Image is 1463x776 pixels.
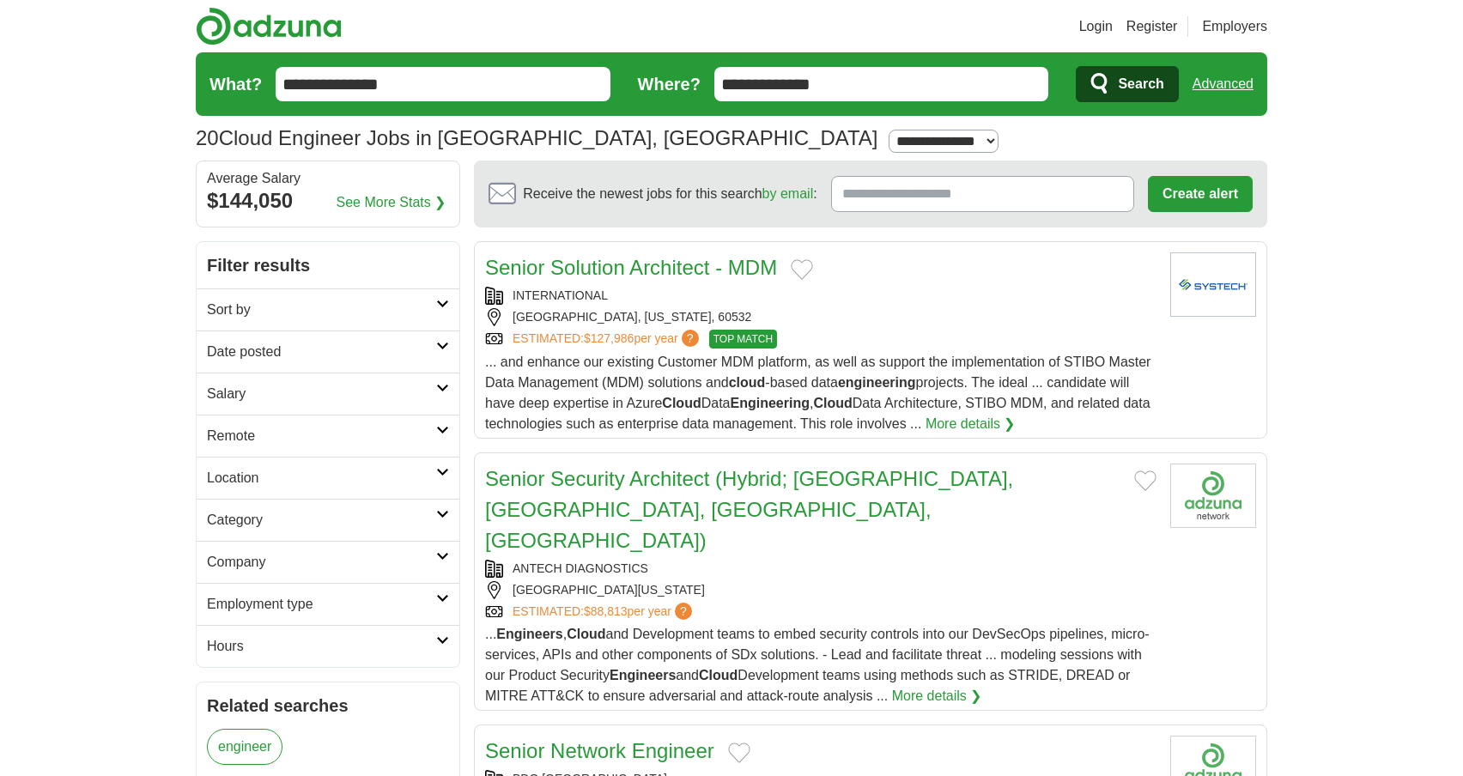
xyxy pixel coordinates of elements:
div: [GEOGRAPHIC_DATA][US_STATE] [485,581,1156,599]
a: See More Stats ❯ [337,192,446,213]
strong: Cloud [567,627,605,641]
a: Login [1079,16,1113,37]
button: Add to favorite jobs [1134,470,1156,491]
a: Remote [197,415,459,457]
a: Location [197,457,459,499]
span: Search [1118,67,1163,101]
strong: cloud [729,375,766,390]
h2: Category [207,510,436,530]
a: More details ❯ [892,686,982,706]
label: Where? [638,71,701,97]
h2: Date posted [207,342,436,362]
h2: Hours [207,636,436,657]
strong: Engineers [610,668,676,682]
strong: Engineers [496,627,562,641]
a: Advanced [1193,67,1254,101]
strong: Cloud [699,668,738,682]
button: Create alert [1148,176,1253,212]
img: Company logo [1170,464,1256,528]
a: ESTIMATED:$88,813per year? [513,603,695,621]
a: ESTIMATED:$127,986per year? [513,330,702,349]
a: Register [1126,16,1178,37]
span: ? [682,330,699,347]
a: INTERNATIONAL [513,288,608,302]
a: Employers [1202,16,1267,37]
strong: Engineering [730,396,809,410]
a: by email [762,186,814,201]
button: Search [1076,66,1178,102]
button: Add to favorite jobs [728,743,750,763]
a: Senior Solution Architect - MDM [485,256,777,279]
strong: Cloud [813,396,852,410]
h2: Related searches [207,693,449,718]
span: 20 [196,123,219,154]
h2: Remote [207,426,436,446]
div: ANTECH DIAGNOSTICS [485,560,1156,578]
h2: Salary [207,384,436,404]
span: ? [675,603,692,620]
h2: Sort by [207,300,436,320]
a: Date posted [197,330,459,373]
h2: Filter results [197,242,459,288]
strong: Cloud [662,396,701,410]
strong: engineering [838,375,916,390]
a: Senior Security Architect (Hybrid; [GEOGRAPHIC_DATA], [GEOGRAPHIC_DATA], [GEOGRAPHIC_DATA], [GEOG... [485,467,1013,552]
span: Receive the newest jobs for this search : [523,184,816,204]
span: $127,986 [584,331,634,345]
a: Company [197,541,459,583]
a: engineer [207,729,282,765]
span: $88,813 [584,604,628,618]
div: $144,050 [207,185,449,216]
button: Add to favorite jobs [791,259,813,280]
h2: Company [207,552,436,573]
span: ... , and Development teams to embed security controls into our DevSecOps pipelines, micro-servic... [485,627,1150,703]
a: Salary [197,373,459,415]
a: Senior Network Engineer [485,739,714,762]
a: Sort by [197,288,459,330]
a: More details ❯ [926,414,1016,434]
img: Systech International logo [1170,252,1256,317]
div: Average Salary [207,172,449,185]
h2: Employment type [207,594,436,615]
h1: Cloud Engineer Jobs in [GEOGRAPHIC_DATA], [GEOGRAPHIC_DATA] [196,126,878,149]
span: TOP MATCH [709,330,777,349]
a: Hours [197,625,459,667]
label: What? [209,71,262,97]
a: Employment type [197,583,459,625]
h2: Location [207,468,436,488]
div: [GEOGRAPHIC_DATA], [US_STATE], 60532 [485,308,1156,326]
a: Category [197,499,459,541]
span: ... and enhance our existing Customer MDM platform, as well as support the implementation of STIB... [485,355,1150,431]
img: Adzuna logo [196,7,342,45]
